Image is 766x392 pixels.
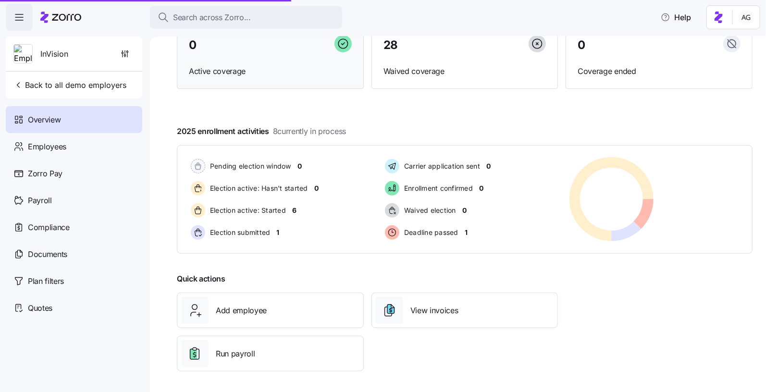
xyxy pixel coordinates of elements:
span: Quick actions [177,273,225,285]
span: 0 [314,184,319,193]
a: Zorro Pay [6,160,142,187]
span: Help [661,12,691,23]
span: Quotes [28,302,52,314]
img: Employer logo [14,45,32,64]
span: 0 [297,161,302,171]
span: 0 [189,39,197,51]
span: Back to all demo employers [13,79,126,91]
img: 5fc55c57e0610270ad857448bea2f2d5 [739,10,754,25]
span: Active coverage [189,65,352,77]
span: Run payroll [216,348,255,360]
span: 8 currently in process [273,125,346,137]
span: Documents [28,248,67,260]
button: Back to all demo employers [10,75,130,95]
span: Zorro Pay [28,168,62,180]
span: Waived election [401,206,456,215]
span: Add employee [216,305,267,317]
span: Search across Zorro... [173,12,251,24]
span: View invoices [410,305,458,317]
span: 0 [486,161,491,171]
a: Employees [6,133,142,160]
span: 6 [292,206,297,215]
span: Carrier application sent [401,161,480,171]
span: 1 [277,228,280,237]
a: Documents [6,241,142,268]
span: Employees [28,141,66,153]
a: Payroll [6,187,142,214]
span: Pending election window [207,161,291,171]
span: 0 [462,206,467,215]
a: Plan filters [6,268,142,294]
a: Overview [6,106,142,133]
button: Search across Zorro... [150,6,342,29]
span: Overview [28,114,61,126]
span: Waived coverage [383,65,546,77]
span: Deadline passed [401,228,458,237]
span: Enrollment confirmed [401,184,473,193]
span: Election active: Started [207,206,286,215]
span: 1 [465,228,468,237]
span: Payroll [28,195,52,207]
span: Election active: Hasn't started [207,184,308,193]
span: InVision [40,48,68,60]
button: Help [653,8,699,27]
span: Election submitted [207,228,271,237]
a: Compliance [6,214,142,241]
span: 0 [578,39,585,51]
span: 0 [479,184,483,193]
span: 28 [383,39,398,51]
a: Quotes [6,294,142,321]
span: Compliance [28,221,70,233]
span: Coverage ended [578,65,741,77]
span: Plan filters [28,275,64,287]
span: 2025 enrollment activities [177,125,346,137]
